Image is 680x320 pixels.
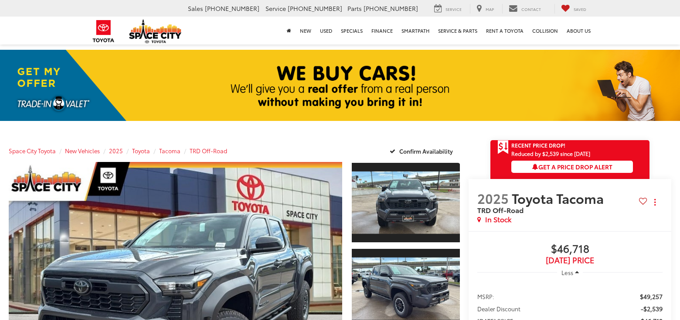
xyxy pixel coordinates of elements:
[364,4,418,13] span: [PHONE_NUMBER]
[511,141,565,149] span: Recent Price Drop!
[296,17,316,45] a: New
[574,6,586,12] span: Saved
[640,292,663,301] span: $49,257
[159,147,180,155] a: Tacoma
[190,147,227,155] a: TRD Off-Road
[87,17,120,45] img: Toyota
[347,4,362,13] span: Parts
[497,140,509,155] span: Get Price Drop Alert
[205,4,259,13] span: [PHONE_NUMBER]
[129,19,181,43] img: Space City Toyota
[561,268,573,276] span: Less
[532,162,612,171] span: Get a Price Drop Alert
[477,292,494,301] span: MSRP:
[385,143,460,158] button: Confirm Availability
[428,4,468,14] a: Service
[477,189,509,207] span: 2025
[654,199,656,206] span: dropdown dots
[65,147,100,155] a: New Vehicles
[352,162,460,243] a: Expand Photo 1
[288,4,342,13] span: [PHONE_NUMBER]
[445,6,462,12] span: Service
[647,195,663,210] button: Actions
[350,257,461,320] img: 2025 Toyota Tacoma TRD Off-Road
[521,6,541,12] span: Contact
[486,6,494,12] span: Map
[470,4,500,14] a: Map
[109,147,123,155] a: 2025
[485,214,511,224] span: In Stock
[282,17,296,45] a: Home
[350,171,461,234] img: 2025 Toyota Tacoma TRD Off-Road
[554,4,593,14] a: My Saved Vehicles
[512,189,607,207] span: Toyota Tacoma
[528,17,562,45] a: Collision
[397,17,434,45] a: SmartPath
[367,17,397,45] a: Finance
[477,304,520,313] span: Dealer Discount
[502,4,547,14] a: Contact
[477,243,663,256] span: $46,718
[9,147,56,155] a: Space City Toyota
[434,17,482,45] a: Service & Parts
[511,151,633,156] span: Reduced by $2,539 since [DATE]
[477,256,663,265] span: [DATE] Price
[490,140,649,151] a: Get Price Drop Alert Recent Price Drop!
[562,17,595,45] a: About Us
[641,304,663,313] span: -$2,539
[265,4,286,13] span: Service
[482,17,528,45] a: Rent a Toyota
[132,147,150,155] a: Toyota
[337,17,367,45] a: Specials
[399,147,453,155] span: Confirm Availability
[477,205,524,215] span: TRD Off-Road
[316,17,337,45] a: Used
[188,4,203,13] span: Sales
[557,265,583,280] button: Less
